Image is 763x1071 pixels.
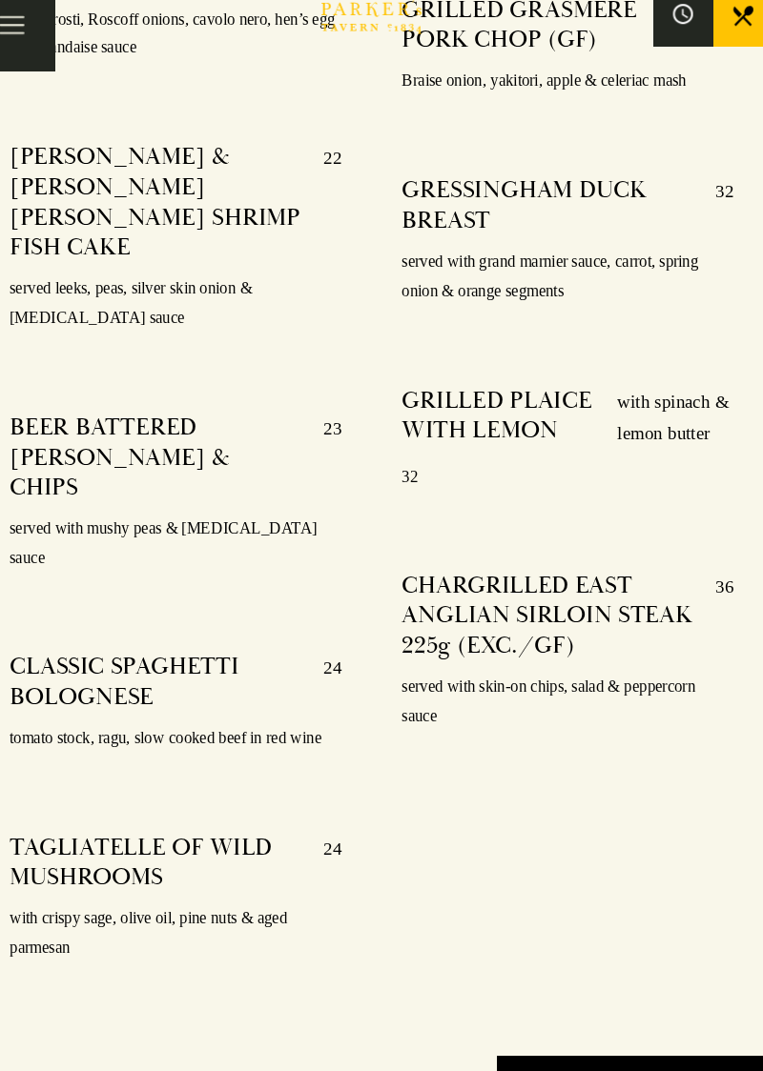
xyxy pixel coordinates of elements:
[38,502,353,557] p: served with mushy peas & [MEDICAL_DATA] sauce
[410,652,725,707] p: served with skin-on chips, salad & peppercorn sauce
[317,405,353,491] p: 23
[38,632,317,689] h4: CLASSIC SPAGHETTI BOLOGNESE
[38,872,353,927] p: with crispy sage, olive oil, pine nuts & aged parmesan
[38,803,317,860] h4: TAGLIATELLE OF WILD MUSHROOMS
[410,555,689,640] h4: CHARGRILLED EAST ANGLIAN SIRLOIN STEAK 225g (EXC./GF)
[410,9,689,66] h4: GRILLED GRASMERE PORK CHOP (GF)
[38,700,353,728] p: tomato stock, ragu, slow cooked beef in red wine
[689,180,725,237] p: 32
[313,1022,451,1068] h2: SIDES
[38,19,353,74] p: potato rosti, Roscoff onions, cavolo nero, hen’s egg & hollandaise sauce
[38,149,317,263] h4: [PERSON_NAME] & [PERSON_NAME] [PERSON_NAME] SHRIMP FISH CAKE
[410,453,725,480] p: 32
[38,274,353,330] p: served leeks, peas, silver skin onion & [MEDICAL_DATA] sauce
[38,405,317,491] h4: BEER BATTERED [PERSON_NAME] & CHIPS
[595,379,725,441] p: with spinach & lemon butter
[730,1034,749,1053] button: Close and accept
[317,149,353,263] p: 22
[410,379,595,441] h4: GRILLED PLAICE WITH LEMON
[410,180,689,237] h4: GRESSINGHAM DUCK BREAST
[675,1034,715,1052] button: Accept
[689,555,725,640] p: 36
[520,1029,661,1057] p: This site uses cookies.
[317,632,353,689] p: 24
[317,803,353,860] p: 24
[410,249,725,304] p: served with grand marnier sauce, carrot, spring onion & orange segments
[410,77,725,105] p: Braise onion, yakitori, apple & celeriac mash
